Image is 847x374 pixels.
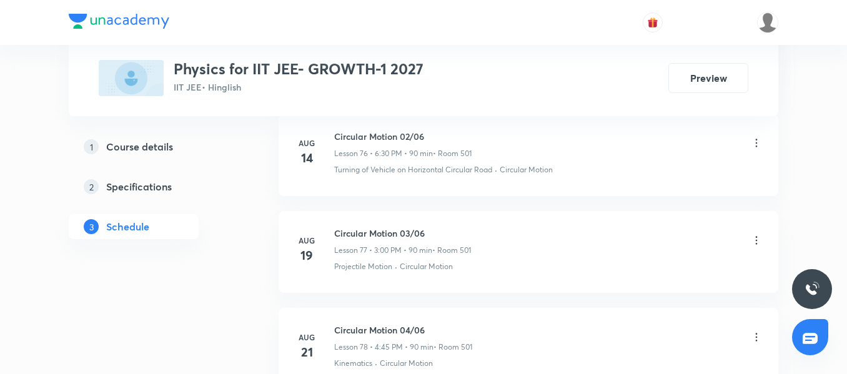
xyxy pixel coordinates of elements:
a: Company Logo [69,14,169,32]
img: Gopal Kumar [757,12,778,33]
p: IIT JEE • Hinglish [174,81,423,94]
img: ttu [805,282,820,297]
h4: 21 [294,343,319,362]
h6: Aug [294,137,319,149]
p: 3 [84,219,99,234]
p: • Room 501 [432,245,471,256]
img: C781A47E-DCF6-45E3-B90B-DE0B46EF21B5_plus.png [99,60,164,96]
h5: Course details [106,139,173,154]
h5: Schedule [106,219,149,234]
h4: 14 [294,149,319,167]
p: 1 [84,139,99,154]
p: Lesson 77 • 3:00 PM • 90 min [334,245,432,256]
h3: Physics for IIT JEE- GROWTH-1 2027 [174,60,423,78]
h5: Specifications [106,179,172,194]
h6: Circular Motion 04/06 [334,323,472,337]
div: · [375,358,377,369]
img: avatar [647,17,658,28]
h6: Circular Motion 02/06 [334,130,472,143]
p: Kinematics [334,358,372,369]
h6: Circular Motion 03/06 [334,227,471,240]
p: Circular Motion [500,164,553,175]
button: avatar [643,12,663,32]
img: Company Logo [69,14,169,29]
p: Projectile Motion [334,261,392,272]
p: Circular Motion [380,358,433,369]
h4: 19 [294,246,319,265]
p: Turning of Vehicle on Horizontal Circular Road [334,164,492,175]
div: · [395,261,397,272]
div: · [495,164,497,175]
p: Circular Motion [400,261,453,272]
p: • Room 501 [433,148,472,159]
h6: Aug [294,332,319,343]
a: 2Specifications [69,174,239,199]
p: Lesson 78 • 4:45 PM • 90 min [334,342,433,353]
p: Lesson 76 • 6:30 PM • 90 min [334,148,433,159]
p: 2 [84,179,99,194]
h6: Aug [294,235,319,246]
p: • Room 501 [433,342,472,353]
button: Preview [668,63,748,93]
a: 1Course details [69,134,239,159]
